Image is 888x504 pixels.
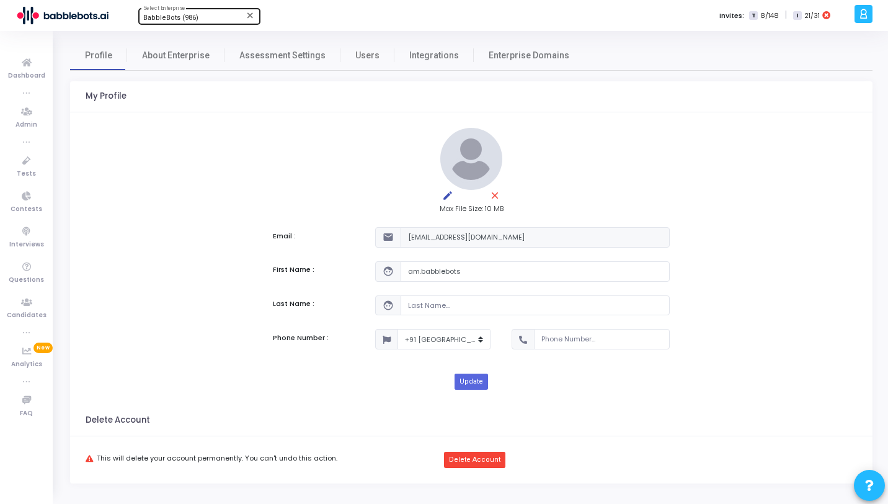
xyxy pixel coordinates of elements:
[487,190,502,205] mat-icon: close
[16,120,37,130] span: Admin
[16,3,109,28] img: logo
[401,227,670,248] input: Email...
[401,295,670,316] input: Last Name...
[239,49,326,62] span: Assessment Settings
[455,374,488,390] button: Update
[20,408,33,419] span: FAQ
[749,11,757,20] span: T
[273,299,314,309] label: Last Name :
[86,415,150,425] h3: Delete Account
[273,231,296,241] label: Email :
[440,190,455,205] mat-icon: edit
[440,128,502,190] img: default.jpg
[246,11,255,20] mat-icon: Clear
[8,71,45,81] span: Dashboard
[33,343,53,353] span: New
[97,454,337,462] span: This will delete your account permanently. You can't undo this action.
[273,333,329,343] label: Phone Number :
[785,9,787,22] span: |
[355,49,380,62] span: Users
[17,169,36,179] span: Tests
[9,240,44,250] span: Interviews
[804,11,820,21] span: 21/31
[11,359,42,370] span: Analytics
[7,310,47,321] span: Candidates
[534,329,670,349] input: Phone Number...
[273,264,314,275] label: First Name :
[489,49,569,62] span: Enterprise Domains
[70,81,872,112] kt-portlet-header: My Profile
[143,14,198,22] span: BabbleBots (986)
[719,11,744,21] label: Invites:
[142,49,210,62] span: About Enterprise
[85,49,112,62] span: Profile
[273,204,670,214] div: Max File Size: 10 MB
[86,91,127,101] h3: My Profile
[793,11,801,20] span: I
[70,405,872,436] kt-portlet-header: Delete Account
[444,452,505,468] button: Delete Account
[401,261,670,282] input: First Name...
[760,11,779,21] span: 8/148
[11,204,42,215] span: Contests
[409,49,459,62] span: Integrations
[9,275,44,286] span: Questions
